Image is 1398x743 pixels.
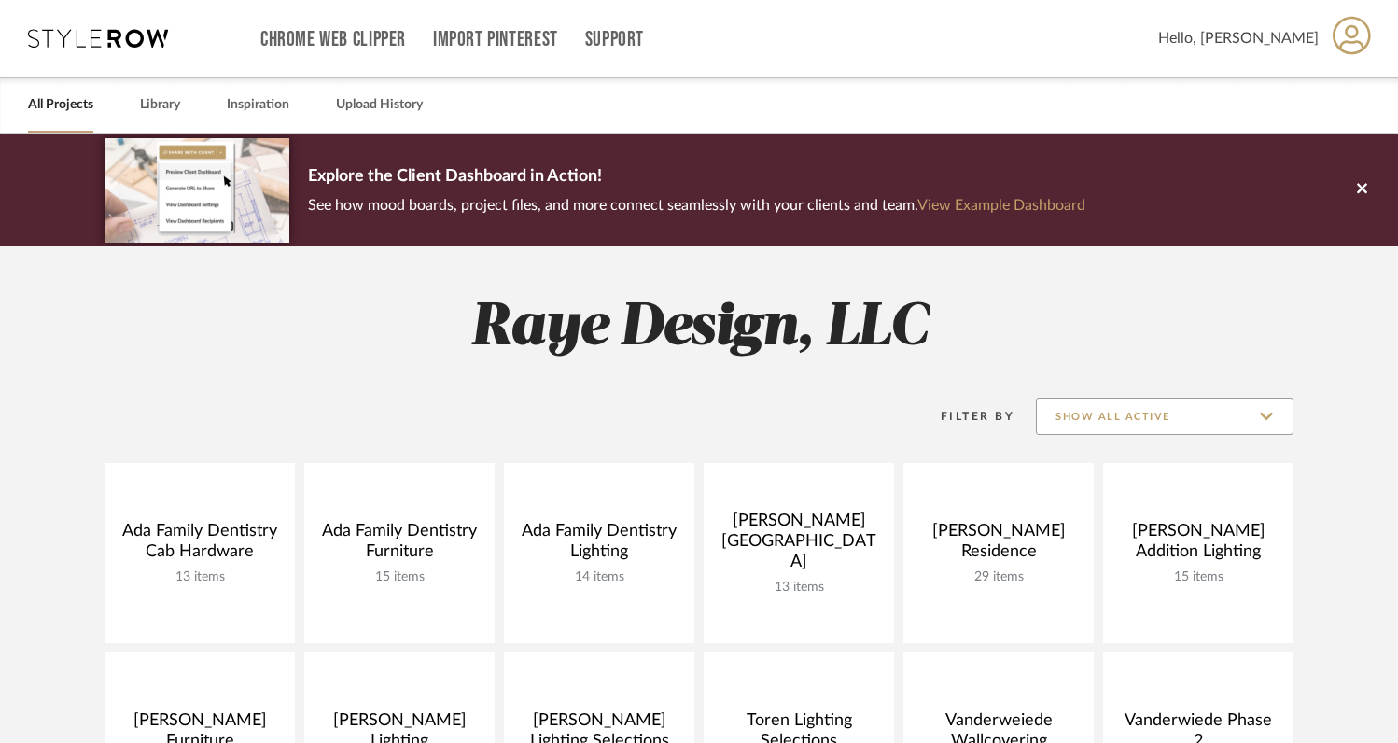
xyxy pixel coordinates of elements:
[105,138,289,242] img: d5d033c5-7b12-40c2-a960-1ecee1989c38.png
[308,162,1085,192] p: Explore the Client Dashboard in Action!
[916,407,1014,426] div: Filter By
[519,569,679,585] div: 14 items
[1158,27,1319,49] span: Hello, [PERSON_NAME]
[719,580,879,596] div: 13 items
[1118,521,1279,569] div: [PERSON_NAME] Addition Lighting
[319,521,480,569] div: Ada Family Dentistry Furniture
[336,92,423,118] a: Upload History
[119,521,280,569] div: Ada Family Dentistry Cab Hardware
[918,569,1079,585] div: 29 items
[28,92,93,118] a: All Projects
[433,32,558,48] a: Import Pinterest
[119,569,280,585] div: 13 items
[227,92,289,118] a: Inspiration
[260,32,406,48] a: Chrome Web Clipper
[308,192,1085,218] p: See how mood boards, project files, and more connect seamlessly with your clients and team.
[27,293,1371,363] h2: Raye Design, LLC
[719,511,879,580] div: [PERSON_NAME] [GEOGRAPHIC_DATA]
[140,92,180,118] a: Library
[917,198,1085,213] a: View Example Dashboard
[1118,569,1279,585] div: 15 items
[519,521,679,569] div: Ada Family Dentistry Lighting
[319,569,480,585] div: 15 items
[585,32,644,48] a: Support
[918,521,1079,569] div: [PERSON_NAME] Residence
